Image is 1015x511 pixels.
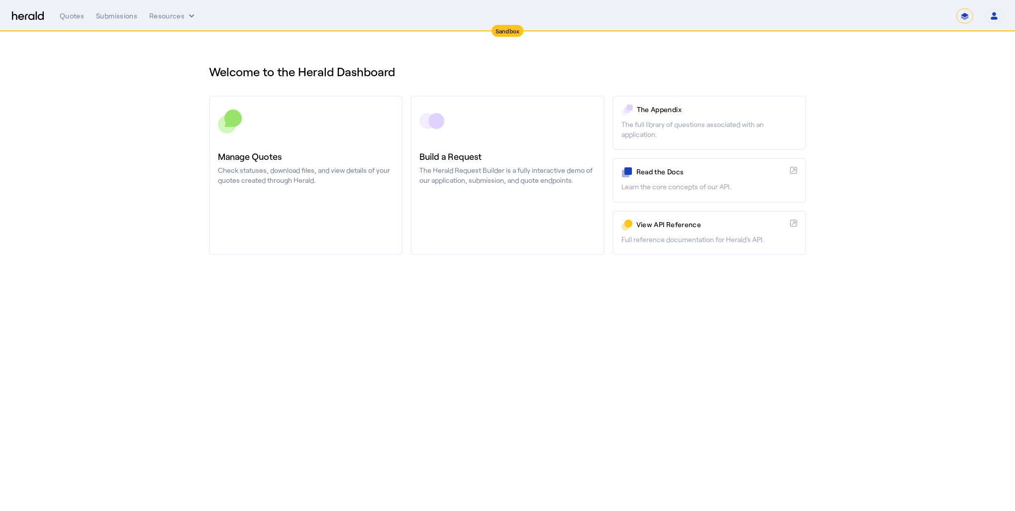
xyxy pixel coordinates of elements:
a: Build a RequestThe Herald Request Builder is a fully interactive demo of our application, submiss... [410,96,604,255]
p: The Appendix [637,105,797,115]
h3: Build a Request [419,149,595,163]
h1: Welcome to the Herald Dashboard [209,64,806,80]
div: Quotes [60,11,84,21]
button: Resources dropdown menu [149,11,197,21]
div: Submissions [96,11,137,21]
img: Herald Logo [12,11,44,21]
p: Full reference documentation for Herald's API. [621,235,797,245]
p: Check statuses, download files, and view details of your quotes created through Herald. [218,165,394,185]
a: View API ReferenceFull reference documentation for Herald's API. [612,211,806,255]
div: Sandbox [492,25,524,37]
p: Learn the core concepts of our API. [621,182,797,192]
p: The Herald Request Builder is a fully interactive demo of our application, submission, and quote ... [419,165,595,185]
p: View API Reference [636,220,786,230]
a: Read the DocsLearn the core concepts of our API. [612,158,806,202]
a: Manage QuotesCheck statuses, download files, and view details of your quotes created through Herald. [209,96,403,255]
a: The AppendixThe full library of questions associated with an application. [612,96,806,150]
h3: Manage Quotes [218,149,394,163]
p: Read the Docs [636,167,786,177]
p: The full library of questions associated with an application. [621,120,797,139]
